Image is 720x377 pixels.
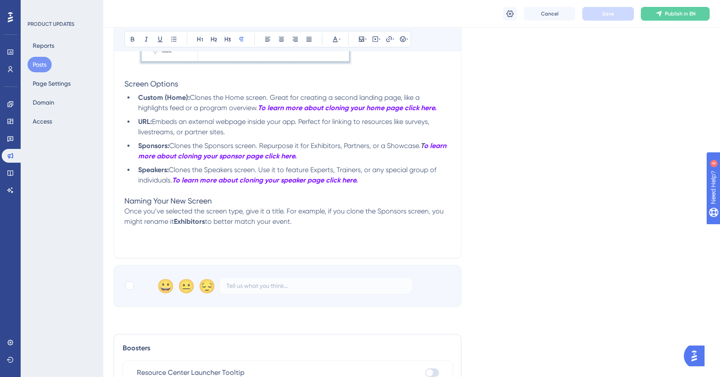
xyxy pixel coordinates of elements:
[665,10,695,17] span: Publish in EN
[138,93,190,102] strong: Custom (Home):
[541,10,559,17] span: Cancel
[684,343,710,369] iframe: UserGuiding AI Assistant Launcher
[28,114,57,129] button: Access
[582,7,634,21] button: Save
[169,142,420,150] span: Clones the Sponsors screen. Repurpose it for Exhibitors, Partners, or a Showcase.
[138,142,169,150] strong: Sponsors:
[124,79,178,88] span: Screen Options
[60,4,62,11] div: 4
[138,166,438,184] span: Clones the Speakers screen. Use it to feature Experts, Trainers, or any special group of individu...
[205,217,292,226] span: to better match your event.
[124,207,445,226] span: Once you’ve selected the screen type, give it a title. For example, if you clone the Sponsors scr...
[28,38,59,53] button: Reports
[138,117,431,136] span: Embeds an external webpage inside your app. Perfect for linking to resources like surveys, livest...
[524,7,575,21] button: Cancel
[28,95,59,110] button: Domain
[602,10,614,17] span: Save
[123,343,452,353] div: Boosters
[641,7,710,21] button: Publish in EN
[174,217,205,226] strong: Exhibitors
[28,21,74,28] div: PRODUCT UPDATES
[138,117,152,126] strong: URL:
[20,2,54,12] span: Need Help?
[28,76,76,91] button: Page Settings
[138,166,169,174] strong: Speakers:
[420,142,424,150] strong: T
[124,196,212,205] span: Naming Your New Screen
[138,93,421,112] span: Clones the Home screen. Great for creating a second landing page, like a highlights feed or a pro...
[28,57,52,72] button: Posts
[258,104,436,112] strong: To learn more about cloning your home page click here.
[172,176,358,184] strong: To learn more about cloning your speaker page click here.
